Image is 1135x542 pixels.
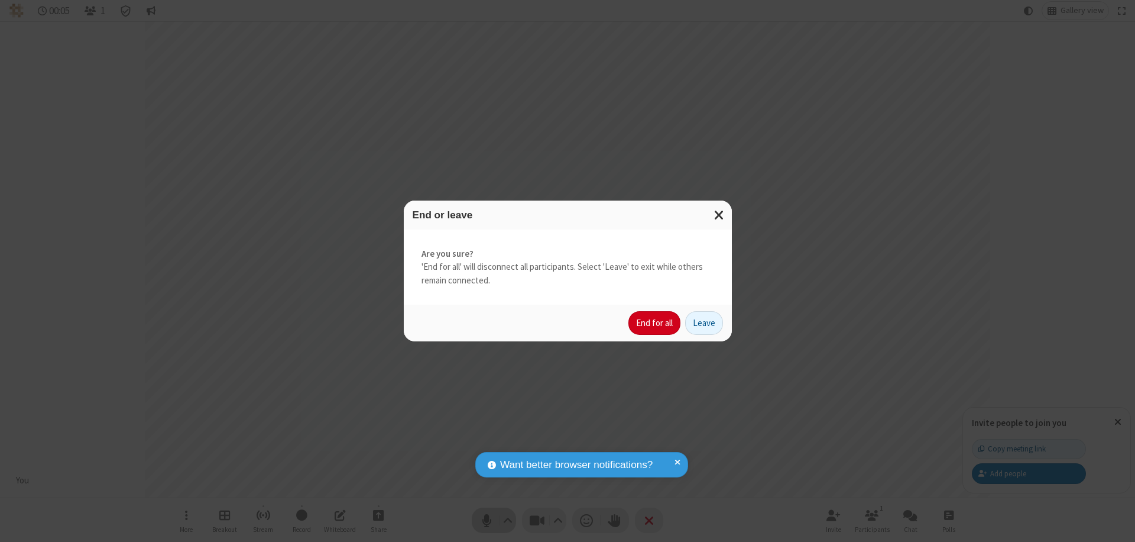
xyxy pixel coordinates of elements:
button: Close modal [707,201,732,230]
strong: Are you sure? [421,247,714,261]
div: 'End for all' will disconnect all participants. Select 'Leave' to exit while others remain connec... [404,230,732,305]
button: End for all [628,311,680,335]
button: Leave [685,311,723,335]
h3: End or leave [413,209,723,221]
span: Want better browser notifications? [500,457,653,473]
